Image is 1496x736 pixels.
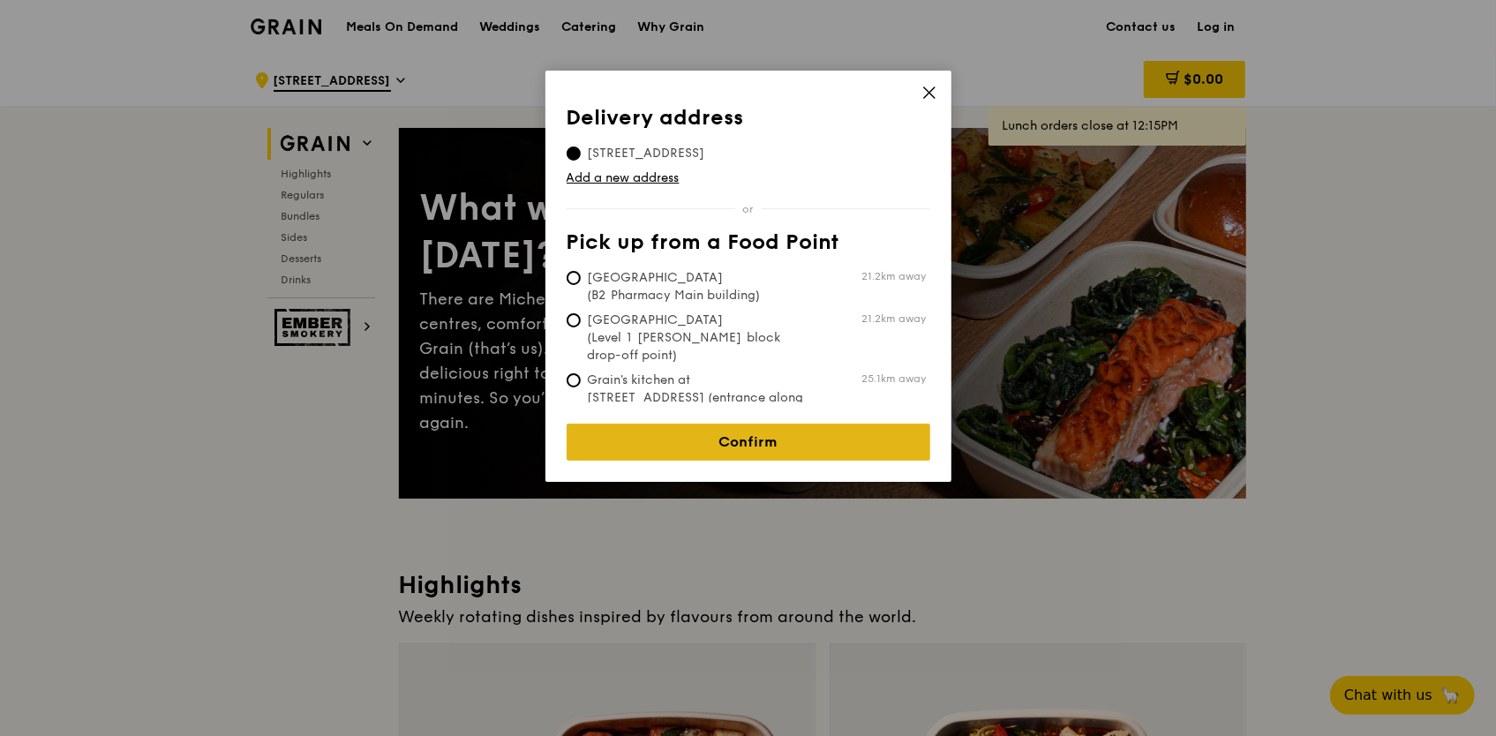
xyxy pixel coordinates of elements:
span: [GEOGRAPHIC_DATA] (Level 1 [PERSON_NAME] block drop-off point) [567,312,830,364]
span: 21.2km away [862,269,927,283]
input: [STREET_ADDRESS] [567,146,581,161]
input: [GEOGRAPHIC_DATA] (B2 Pharmacy Main building)21.2km away [567,271,581,285]
span: Grain's kitchen at [STREET_ADDRESS] (entrance along [PERSON_NAME][GEOGRAPHIC_DATA]) [567,372,830,442]
span: 25.1km away [862,372,927,386]
a: Confirm [567,424,930,461]
th: Pick up from a Food Point [567,230,930,262]
span: 21.2km away [862,312,927,326]
th: Delivery address [567,106,930,138]
span: [STREET_ADDRESS] [567,145,726,162]
span: [GEOGRAPHIC_DATA] (B2 Pharmacy Main building) [567,269,830,304]
a: Add a new address [567,169,930,187]
input: [GEOGRAPHIC_DATA] (Level 1 [PERSON_NAME] block drop-off point)21.2km away [567,313,581,327]
input: Grain's kitchen at [STREET_ADDRESS] (entrance along [PERSON_NAME][GEOGRAPHIC_DATA])25.1km away [567,373,581,387]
